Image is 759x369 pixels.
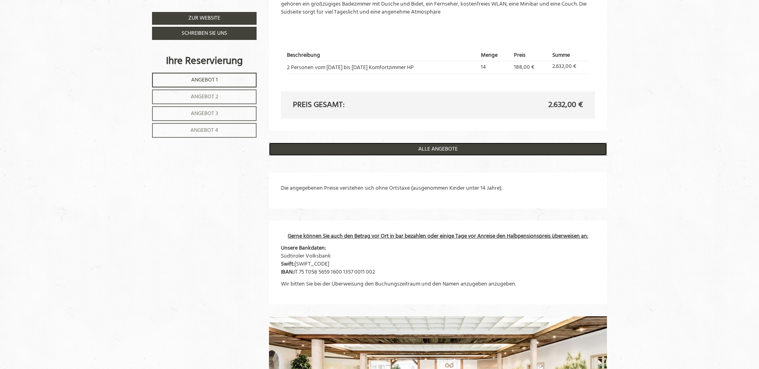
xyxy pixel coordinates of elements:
span: Angebot 3 [191,109,218,118]
span: Angebot 2 [191,92,218,101]
span: Angebot 4 [190,126,218,135]
a: ALLE ANGEBOTE [269,143,607,156]
th: Summe [549,50,589,61]
span: 2.632,00 € [548,99,583,111]
th: Menge [478,50,511,61]
p: Die angegebenen Preise verstehen sich ohne Ortstaxe (ausgenommen Kinder unter 14 Jahre). [281,184,595,192]
p: Wir bitten Sie bei der Überweisung den Buchungszeitraum und den Namen anzugeben anzugeben. [281,280,595,288]
span: Angebot 1 [191,75,218,85]
strong: Gerne können Sie auch den Betrag vor Ort in bar bezahlen oder einige Tage vor Anreise den Halbpen... [288,232,588,241]
a: Schreiben Sie uns [152,27,257,40]
div: Preis gesamt: [287,99,438,111]
td: 2 Personen vom [DATE] bis [DATE] Komfortzimmer HP [287,61,478,73]
th: Preis [511,50,549,61]
a: Zur Website [152,12,257,25]
strong: IBAN: [281,268,294,277]
th: Beschreibung [287,50,478,61]
strong: Unsere Bankdaten: [281,244,326,253]
strong: Swift: [281,260,295,269]
p: Südtiroler Volksbank [SWIFT_CODE] IT 75 T058 5659 1600 1357 0011 002 [281,244,595,276]
td: 14 [478,61,511,73]
td: 2.632,00 € [549,61,589,73]
span: 188,00 € [514,63,534,72]
div: Ihre Reservierung [152,54,257,69]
